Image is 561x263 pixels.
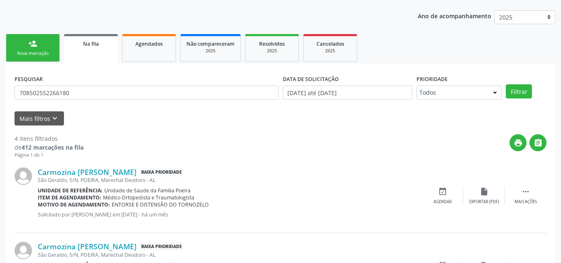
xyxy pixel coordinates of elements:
[259,40,285,47] span: Resolvidos
[514,199,537,205] div: Mais ações
[15,111,64,126] button: Mais filtroskeyboard_arrow_down
[15,143,83,152] div: de
[104,187,191,194] span: Unidade de Saude da Familia Poeira
[283,86,413,100] input: Selecione um intervalo
[15,73,43,86] label: PESQUISAR
[112,201,209,208] span: ENTORSE E DISTENSÃO DO TORNOZELO
[15,167,32,185] img: img
[12,50,54,57] div: Nova marcação
[140,168,184,177] span: Baixa Prioridade
[506,84,532,98] button: Filtrar
[186,48,235,54] div: 2025
[38,211,422,218] p: Solicitado por [PERSON_NAME] em [DATE] - há um mês
[529,134,546,151] button: 
[15,152,83,159] div: Página 1 de 1
[438,187,447,196] i: event_available
[38,187,103,194] b: Unidade de referência:
[514,138,523,147] i: print
[38,194,101,201] b: Item de agendamento:
[534,138,543,147] i: 
[83,40,99,47] span: Na fila
[416,73,448,86] label: Prioridade
[38,251,422,258] div: São Geraldo, S/N, POEIRA, Marechal Deodoro - AL
[434,199,452,205] div: Agendar
[480,187,489,196] i: insert_drive_file
[15,86,279,100] input: Nome, CNS
[28,39,37,48] div: person_add
[50,114,59,123] i: keyboard_arrow_down
[38,242,137,251] a: Carmozina [PERSON_NAME]
[103,194,194,201] span: Médico Ortopedista e Traumatologista
[38,167,137,177] a: Carmozina [PERSON_NAME]
[22,143,83,151] strong: 412 marcações na fila
[510,134,527,151] button: print
[15,134,83,143] div: 4 itens filtrados
[251,48,293,54] div: 2025
[316,40,344,47] span: Cancelados
[135,40,163,47] span: Agendados
[186,40,235,47] span: Não compareceram
[140,242,184,251] span: Baixa Prioridade
[469,199,499,205] div: Exportar (PDF)
[419,88,485,97] span: Todos
[521,187,530,196] i: 
[38,177,422,184] div: São Geraldo, S/N, POEIRA, Marechal Deodoro - AL
[38,201,110,208] b: Motivo de agendamento:
[283,73,339,86] label: DATA DE SOLICITAÇÃO
[309,48,351,54] div: 2025
[418,10,491,21] p: Ano de acompanhamento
